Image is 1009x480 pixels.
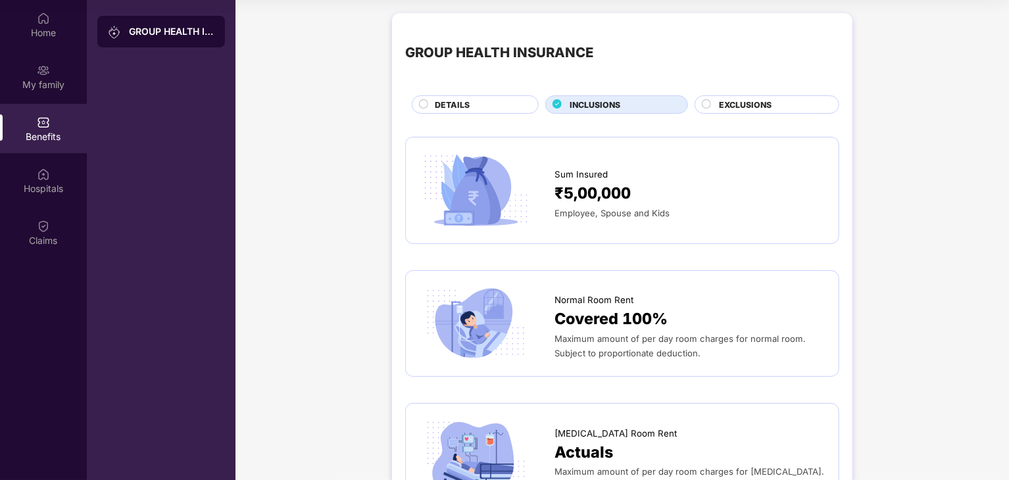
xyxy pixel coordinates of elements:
span: DETAILS [435,99,470,111]
img: svg+xml;base64,PHN2ZyBpZD0iQmVuZWZpdHMiIHhtbG5zPSJodHRwOi8vd3d3LnczLm9yZy8yMDAwL3N2ZyIgd2lkdGg9Ij... [37,116,50,129]
img: icon [419,151,533,229]
span: Maximum amount of per day room charges for normal room. Subject to proportionate deduction. [554,333,806,358]
img: icon [419,284,533,363]
img: svg+xml;base64,PHN2ZyB3aWR0aD0iMjAiIGhlaWdodD0iMjAiIHZpZXdCb3g9IjAgMCAyMCAyMCIgZmlsbD0ibm9uZSIgeG... [108,26,121,39]
img: svg+xml;base64,PHN2ZyB3aWR0aD0iMjAiIGhlaWdodD0iMjAiIHZpZXdCb3g9IjAgMCAyMCAyMCIgZmlsbD0ibm9uZSIgeG... [37,64,50,77]
div: GROUP HEALTH INSURANCE [405,42,593,63]
img: svg+xml;base64,PHN2ZyBpZD0iSG9zcGl0YWxzIiB4bWxucz0iaHR0cDovL3d3dy53My5vcmcvMjAwMC9zdmciIHdpZHRoPS... [37,168,50,181]
span: Normal Room Rent [554,293,633,307]
div: GROUP HEALTH INSURANCE [129,25,214,38]
img: svg+xml;base64,PHN2ZyBpZD0iQ2xhaW0iIHhtbG5zPSJodHRwOi8vd3d3LnczLm9yZy8yMDAwL3N2ZyIgd2lkdGg9IjIwIi... [37,220,50,233]
span: INCLUSIONS [570,99,620,111]
span: ₹5,00,000 [554,181,631,206]
span: Covered 100% [554,307,668,331]
span: Employee, Spouse and Kids [554,208,670,218]
span: [MEDICAL_DATA] Room Rent [554,427,677,441]
span: Sum Insured [554,168,608,181]
span: Actuals [554,441,613,465]
img: svg+xml;base64,PHN2ZyBpZD0iSG9tZSIgeG1sbnM9Imh0dHA6Ly93d3cudzMub3JnLzIwMDAvc3ZnIiB3aWR0aD0iMjAiIG... [37,12,50,25]
span: EXCLUSIONS [719,99,772,111]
